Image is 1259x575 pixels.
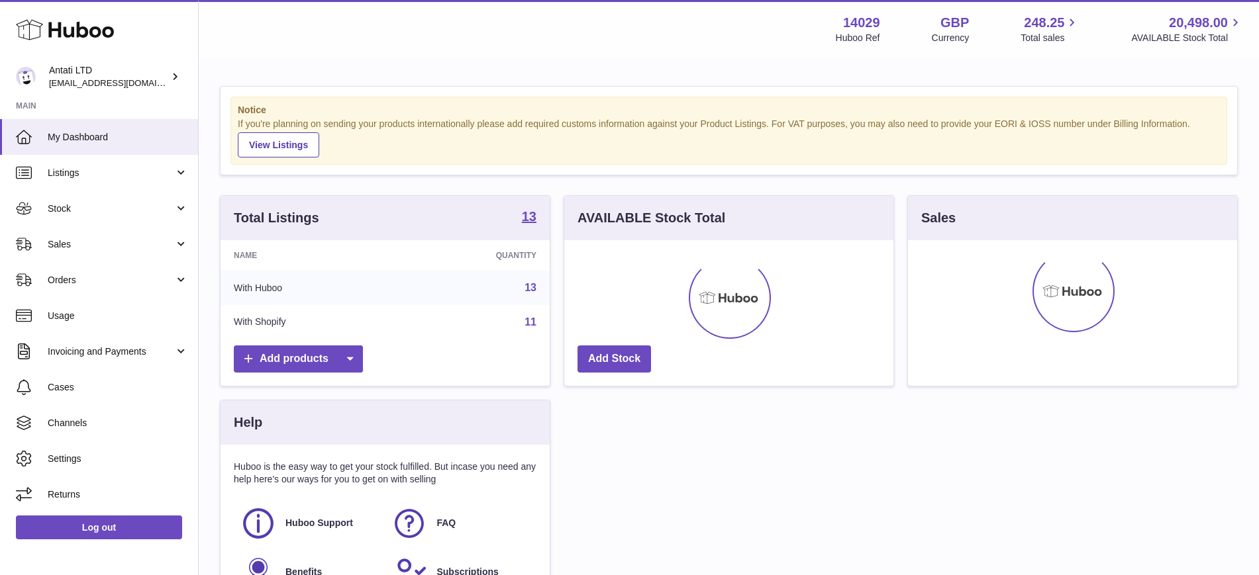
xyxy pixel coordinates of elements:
span: FAQ [436,517,456,529]
h3: AVAILABLE Stock Total [578,209,725,227]
span: Stock [48,202,174,215]
span: Settings [48,453,188,465]
strong: GBP [940,14,969,32]
span: Huboo Support [285,517,353,529]
div: Antati LTD [49,64,168,89]
a: Add products [234,345,363,373]
strong: Notice [238,104,1220,116]
a: 13 [525,282,536,293]
span: Usage [48,310,188,322]
strong: 13 [522,210,536,223]
span: Total sales [1021,32,1080,44]
h3: Help [234,414,262,431]
a: 13 [522,210,536,226]
th: Name [221,240,398,271]
span: AVAILABLE Stock Total [1131,32,1243,44]
span: 248.25 [1024,14,1064,32]
strong: 14029 [843,14,880,32]
a: Log out [16,515,182,539]
div: If you're planning on sending your products internationally please add required customs informati... [238,118,1220,157]
span: Sales [48,238,174,251]
a: Huboo Support [240,506,378,541]
span: Cases [48,381,188,394]
a: 248.25 Total sales [1021,14,1080,44]
span: Listings [48,167,174,179]
a: FAQ [391,506,529,541]
a: 11 [525,316,536,328]
span: Invoicing and Payments [48,345,174,358]
span: My Dashboard [48,131,188,144]
p: Huboo is the easy way to get your stock fulfilled. But incase you need any help here's our ways f... [234,461,536,486]
td: With Huboo [221,271,398,305]
a: 20,498.00 AVAILABLE Stock Total [1131,14,1243,44]
span: Channels [48,417,188,429]
span: 20,498.00 [1169,14,1228,32]
span: Orders [48,274,174,287]
a: View Listings [238,132,319,157]
img: internalAdmin-14029@internal.huboo.com [16,67,36,87]
span: Returns [48,488,188,501]
td: With Shopify [221,305,398,339]
h3: Sales [921,209,956,227]
h3: Total Listings [234,209,319,227]
div: Currency [932,32,970,44]
div: Huboo Ref [836,32,880,44]
span: [EMAIL_ADDRESS][DOMAIN_NAME] [49,77,195,88]
a: Add Stock [578,345,651,373]
th: Quantity [398,240,550,271]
